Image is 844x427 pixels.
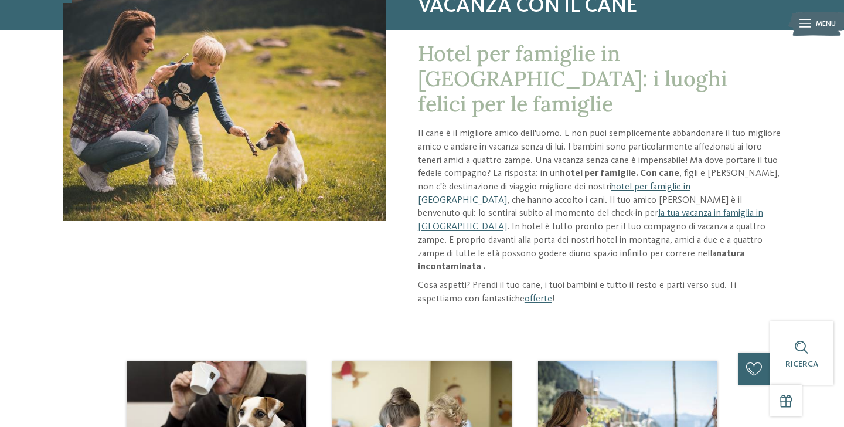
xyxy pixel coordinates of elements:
[576,249,716,259] font: uno spazio infinito per correre nella
[525,294,552,304] a: offerte
[552,294,554,304] font: !
[418,40,727,117] font: Hotel per famiglie in [GEOGRAPHIC_DATA]: i luoghi felici per le famiglie
[785,360,818,368] font: Ricerca
[560,169,679,178] font: hotel per famiglie. Con cane
[418,182,690,205] a: hotel per famiglie in [GEOGRAPHIC_DATA]
[418,222,765,258] font: . In hotel è tutto pronto per il tuo compagno di vacanza a quattro zampe. E proprio davanti alla ...
[418,281,736,304] font: Cosa aspetti? Prendi il tuo cane, i tuoi bambini e tutto il resto e parti verso sud. Ti aspettiam...
[418,129,781,178] font: Il cane è il migliore amico dell'uomo. E non puoi semplicemente abbandonare il tuo migliore amico...
[418,196,742,219] font: , che hanno accolto i cani. Il tuo amico [PERSON_NAME] è il benvenuto qui: lo sentirai subito al ...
